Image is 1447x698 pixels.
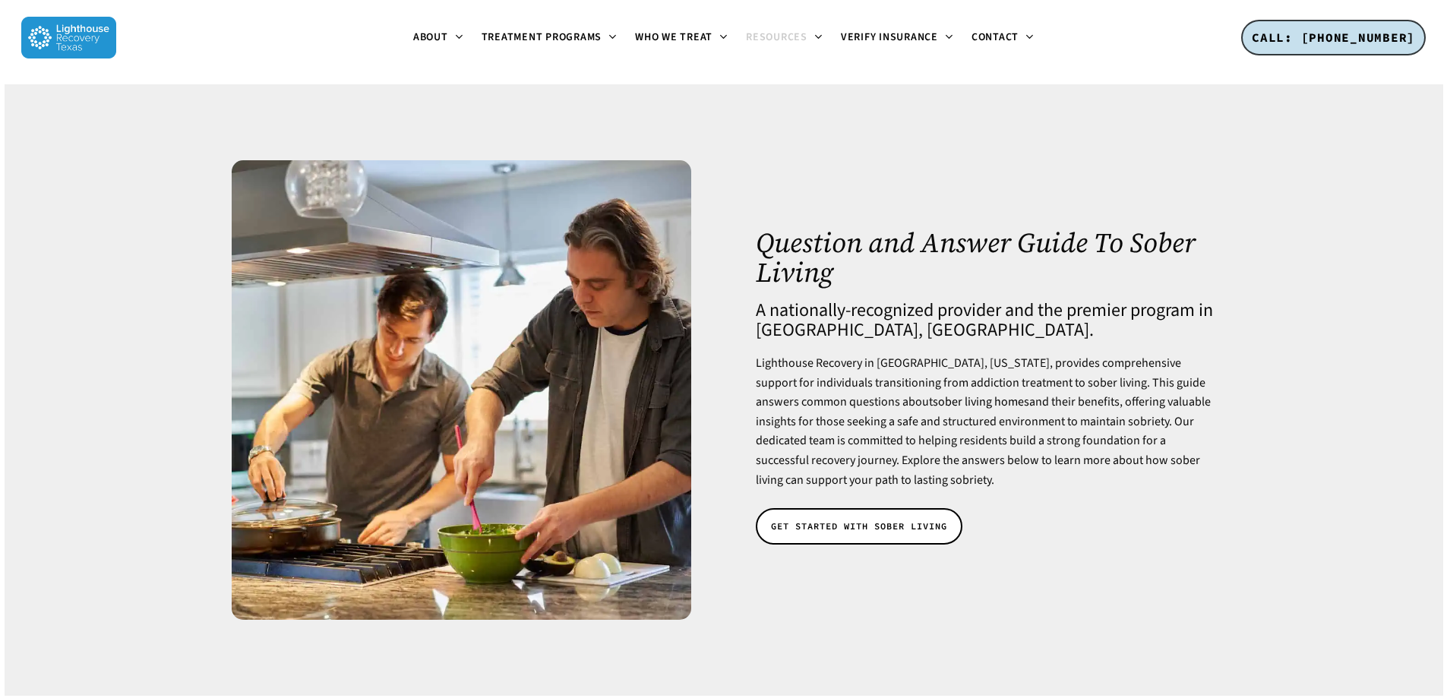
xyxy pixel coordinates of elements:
span: GET STARTED WITH SOBER LIVING [771,519,947,534]
a: About [404,32,472,44]
span: Resources [746,30,807,45]
span: CALL: [PHONE_NUMBER] [1252,30,1415,45]
span: and their benefits, offering valuable insights for those seeking a safe and structured environmen... [756,393,1211,488]
span: About [413,30,448,45]
span: Who We Treat [635,30,712,45]
h4: A nationally-recognized provider and the premier program in [GEOGRAPHIC_DATA], [GEOGRAPHIC_DATA]. [756,301,1215,340]
a: GET STARTED WITH SOBER LIVING [756,508,962,545]
a: Treatment Programs [472,32,627,44]
a: CALL: [PHONE_NUMBER] [1241,20,1426,56]
span: Treatment Programs [482,30,602,45]
a: Resources [737,32,832,44]
a: sober living homes [933,393,1029,410]
a: Verify Insurance [832,32,962,44]
span: Contact [972,30,1019,45]
img: Lighthouse Recovery Texas [21,17,116,58]
a: Contact [962,32,1043,44]
span: Verify Insurance [841,30,938,45]
a: Who We Treat [626,32,737,44]
span: Lighthouse Recovery in [GEOGRAPHIC_DATA], [US_STATE], provides comprehensive support for individu... [756,355,1205,410]
h1: Question and Answer Guide To Sober Living [756,228,1215,288]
